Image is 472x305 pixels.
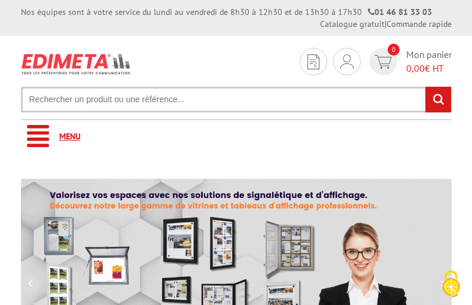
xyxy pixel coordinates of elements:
[320,19,385,29] a: Catalogue gratuit
[21,48,132,80] img: Présentoir, panneau, stand - Edimeta - PLV, affichage, mobilier bureau, entreprise
[388,44,400,56] span: 0
[406,62,425,74] span: 0,00
[320,18,452,30] div: |
[59,131,81,142] span: Menu
[307,54,319,69] img: devis rapide
[367,48,452,75] a: devis rapide 0 Mon panier 0,00€ HT
[386,19,452,29] a: Commande rapide
[21,120,452,153] a: Menu
[406,48,452,75] span: Mon panier
[21,6,432,18] div: Nos équipes sont à votre service du lundi au vendredi de 8h30 à 12h30 et de 13h30 à 17h30
[374,55,392,69] img: devis rapide
[425,87,451,112] input: rechercher
[340,54,354,69] img: devis rapide
[368,7,432,17] strong: 01 46 81 33 03
[21,87,452,112] input: Rechercher un produit ou une référence...
[430,264,472,305] button: Cookies (fenêtre modale)
[436,269,466,299] img: Cookies (fenêtre modale)
[406,62,452,75] span: € HT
